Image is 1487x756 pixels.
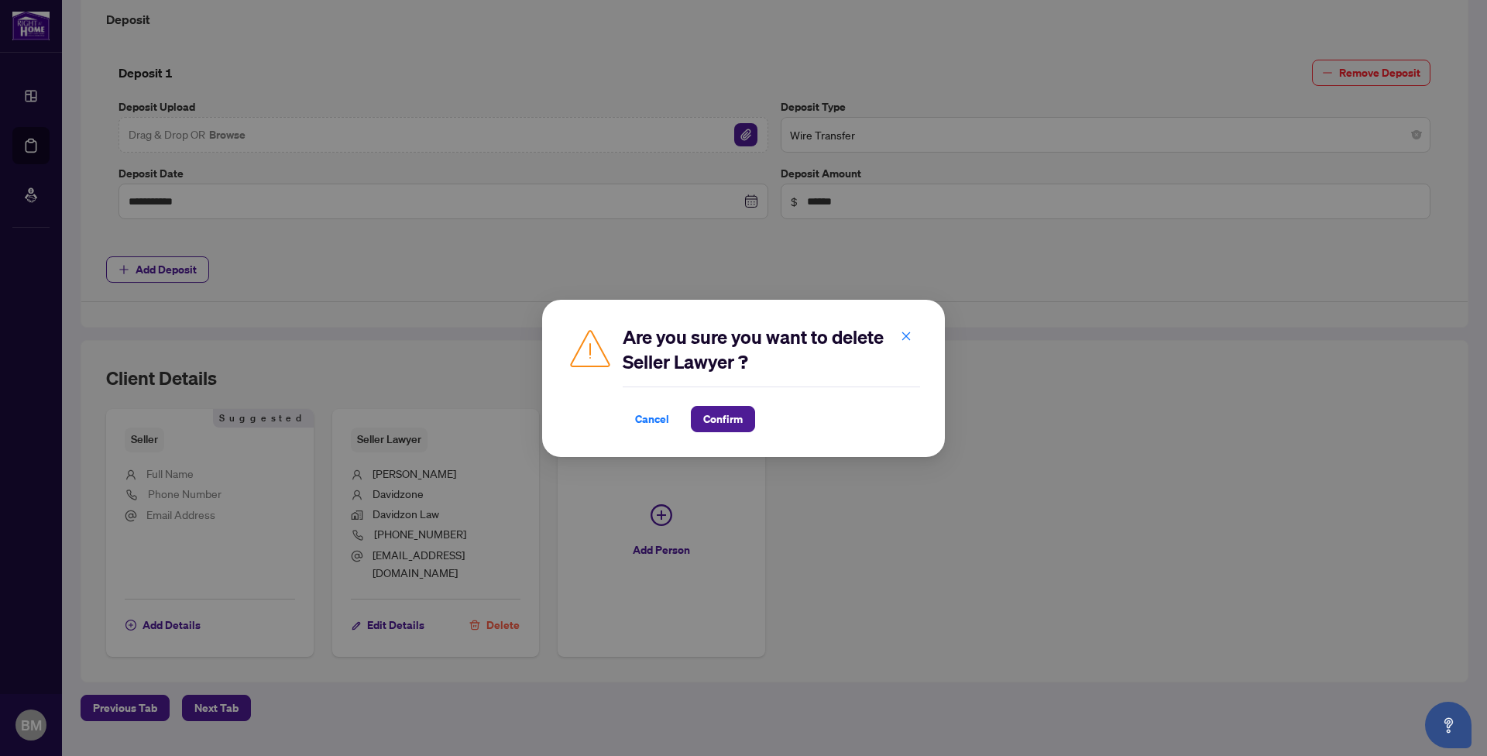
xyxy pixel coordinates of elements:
img: Caution Icon [567,325,613,371]
button: Cancel [623,406,682,432]
span: Confirm [703,407,743,431]
button: Confirm [691,406,755,432]
button: Open asap [1425,702,1472,748]
span: close [901,330,912,341]
span: Cancel [635,407,669,431]
h2: Are you sure you want to delete Seller Lawyer ? [623,325,920,374]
